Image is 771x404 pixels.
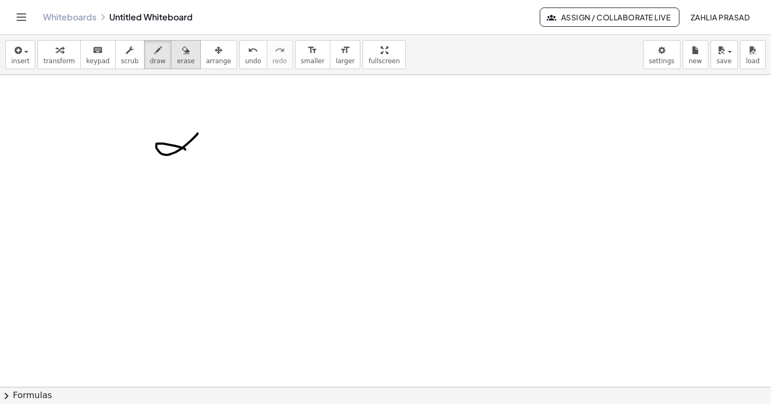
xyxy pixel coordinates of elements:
button: undoundo [239,40,267,69]
span: settings [649,57,675,65]
button: arrange [200,40,237,69]
button: fullscreen [362,40,405,69]
span: erase [177,57,194,65]
span: Assign / Collaborate Live [549,12,670,22]
i: undo [248,44,258,57]
span: arrange [206,57,231,65]
button: settings [643,40,681,69]
span: fullscreen [368,57,399,65]
button: format_sizesmaller [295,40,330,69]
i: keyboard [93,44,103,57]
button: Assign / Collaborate Live [540,8,679,27]
button: Toggle navigation [13,9,30,26]
span: scrub [121,57,139,65]
button: keyboardkeypad [80,40,116,69]
span: smaller [301,57,324,65]
button: format_sizelarger [330,40,360,69]
button: scrub [115,40,145,69]
span: larger [336,57,354,65]
span: Zahlia Prasad [690,12,750,22]
button: redoredo [267,40,293,69]
span: new [689,57,702,65]
button: load [740,40,766,69]
span: load [746,57,760,65]
span: save [716,57,731,65]
span: insert [11,57,29,65]
i: redo [275,44,285,57]
button: insert [5,40,35,69]
span: transform [43,57,75,65]
span: draw [150,57,166,65]
span: keypad [86,57,110,65]
button: save [710,40,738,69]
span: undo [245,57,261,65]
button: new [683,40,708,69]
a: Whiteboards [43,12,96,23]
button: transform [37,40,81,69]
button: draw [144,40,172,69]
span: redo [273,57,287,65]
button: Zahlia Prasad [682,8,758,27]
button: erase [171,40,200,69]
i: format_size [307,44,318,57]
i: format_size [340,44,350,57]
